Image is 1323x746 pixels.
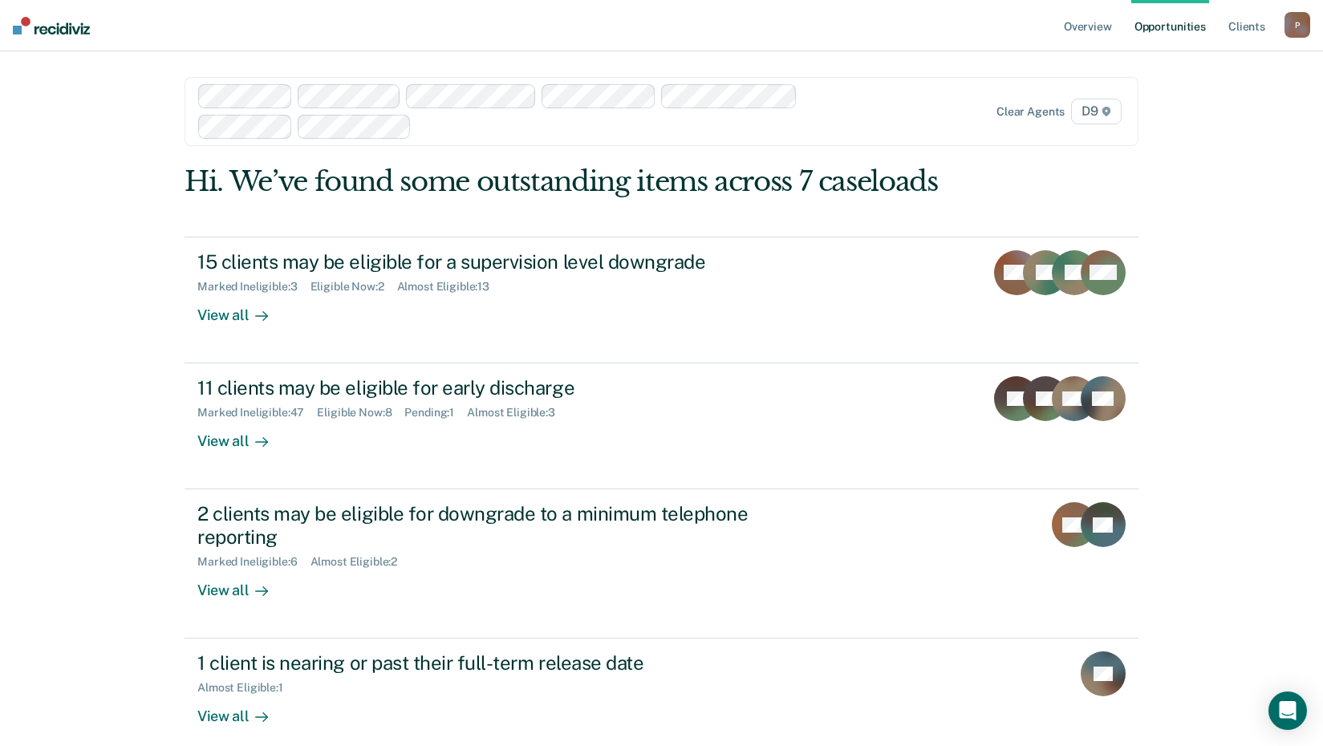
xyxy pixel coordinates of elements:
div: Marked Ineligible : 47 [197,406,317,420]
div: Almost Eligible : 1 [197,681,296,695]
div: View all [197,420,287,451]
div: View all [197,293,287,324]
div: Open Intercom Messenger [1268,691,1307,730]
div: 15 clients may be eligible for a supervision level downgrade [197,250,761,274]
span: D9 [1071,99,1122,124]
a: 2 clients may be eligible for downgrade to a minimum telephone reportingMarked Ineligible:6Almost... [185,489,1138,639]
div: Marked Ineligible : 6 [197,555,310,569]
div: Almost Eligible : 13 [397,280,503,294]
div: Almost Eligible : 2 [310,555,411,569]
div: Marked Ineligible : 3 [197,280,310,294]
div: Eligible Now : 2 [310,280,397,294]
img: Recidiviz [13,17,90,34]
div: View all [197,695,287,726]
a: 15 clients may be eligible for a supervision level downgradeMarked Ineligible:3Eligible Now:2Almo... [185,237,1138,363]
button: P [1284,12,1310,38]
div: Hi. We’ve found some outstanding items across 7 caseloads [185,165,948,198]
div: View all [197,569,287,600]
div: Almost Eligible : 3 [467,406,568,420]
div: 2 clients may be eligible for downgrade to a minimum telephone reporting [197,502,761,549]
div: 1 client is nearing or past their full-term release date [197,651,761,675]
a: 11 clients may be eligible for early dischargeMarked Ineligible:47Eligible Now:8Pending:1Almost E... [185,363,1138,489]
div: Pending : 1 [404,406,467,420]
div: 11 clients may be eligible for early discharge [197,376,761,399]
div: Eligible Now : 8 [317,406,404,420]
div: Clear agents [996,105,1065,119]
